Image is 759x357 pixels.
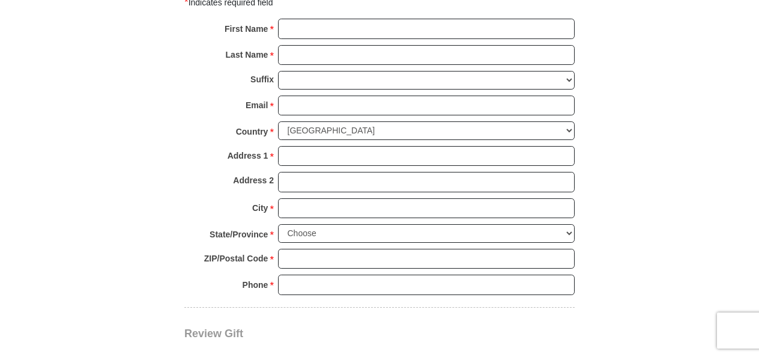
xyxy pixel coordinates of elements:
strong: City [252,200,268,216]
strong: Last Name [226,46,268,63]
strong: ZIP/Postal Code [204,250,268,267]
strong: Email [246,97,268,114]
strong: Country [236,123,268,140]
strong: Suffix [250,71,274,88]
span: Review Gift [184,328,243,340]
strong: State/Province [210,226,268,243]
strong: Phone [243,276,268,293]
strong: Address 1 [228,147,268,164]
strong: First Name [225,20,268,37]
strong: Address 2 [233,172,274,189]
